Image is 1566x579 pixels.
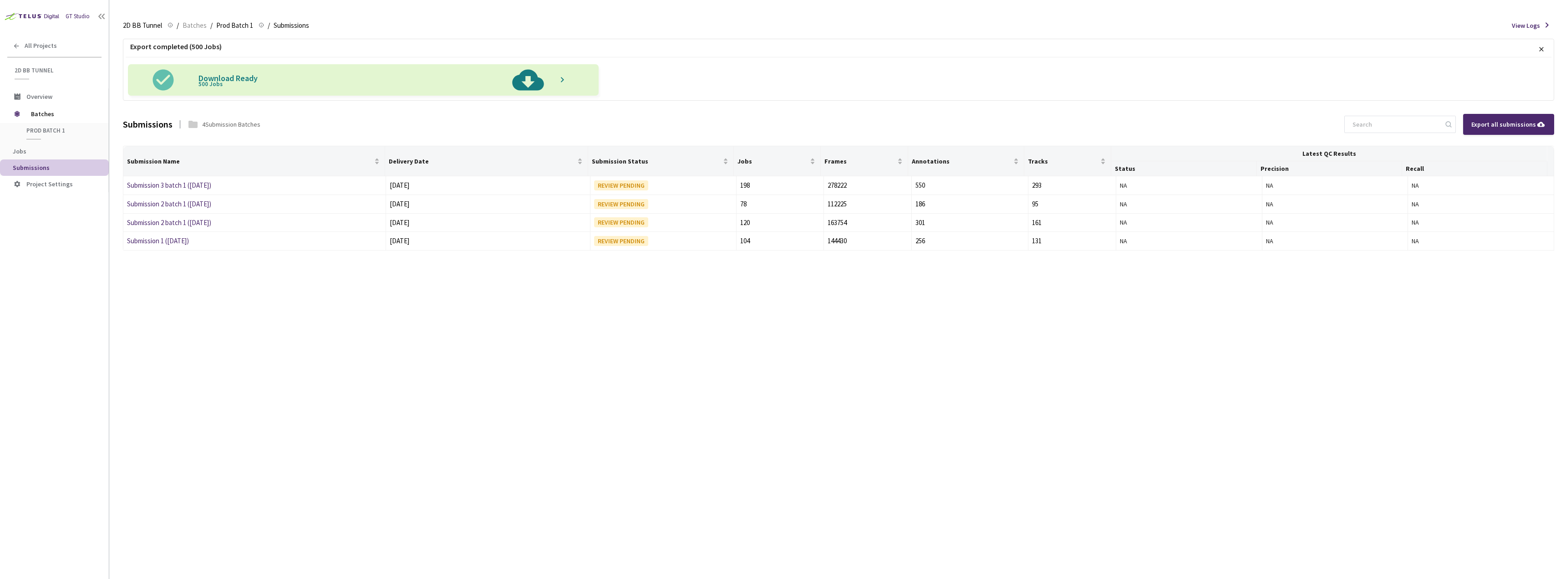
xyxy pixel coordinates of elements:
div: 104 [740,236,820,246]
p: Download Ready [198,72,504,88]
li: / [210,20,213,31]
div: 161 [1032,217,1112,228]
span: Jobs [13,147,26,155]
th: Status [1111,161,1256,176]
span: Delivery Date [389,158,576,165]
div: NA [1120,199,1258,209]
th: Latest QC Results [1111,146,1547,161]
div: REVIEW PENDING [594,236,648,246]
div: 550 [915,180,1025,191]
span: Submissions [274,20,309,31]
div: 293 [1032,180,1112,191]
span: Batches [31,105,93,123]
div: [DATE] [390,236,586,246]
span: 2D BB Tunnel [123,20,162,31]
div: 301 [915,217,1025,228]
div: [DATE] [390,199,586,210]
a: Submission 1 ([DATE]) [127,236,189,245]
div: 131 [1032,236,1112,246]
div: NA [1412,217,1550,227]
th: Annotations [908,146,1024,176]
img: Pgo8IURPQ1RZUEUgc3ZnIFBVQkxJQyAiLS8vVzNDLy9EVEQgU1ZHIDEuMS8vRU4iICJodHRwOi8vd3d3LnczLm9yZy9HcmFwa... [504,64,551,96]
div: NA [1266,199,1404,209]
div: [DATE] [390,180,586,191]
span: Prod Batch 1 [216,20,253,31]
div: 4 Submission Batches [202,120,260,129]
div: NA [1266,236,1404,246]
th: Submission Status [588,146,733,176]
div: REVIEW PENDING [594,199,648,209]
span: Overview [26,92,52,101]
li: / [268,20,270,31]
span: Annotations [912,158,1012,165]
div: NA [1120,217,1258,227]
p: × [1539,41,1544,57]
span: Submission Status [592,158,721,165]
span: 2D BB Tunnel [15,67,96,74]
th: Frames [821,146,908,176]
div: 278222 [828,180,907,191]
img: svg+xml;base64,PHN2ZyB3aWR0aD0iMjQiIGhlaWdodD0iMjQiIHZpZXdCb3g9IjAgMCAyNCAyNCIgZmlsbD0ibm9uZSIgeG... [128,64,198,96]
div: NA [1120,180,1258,190]
div: 186 [915,199,1025,210]
div: REVIEW PENDING [594,180,648,190]
div: 198 [740,180,820,191]
th: Delivery Date [385,146,589,176]
div: NA [1120,236,1258,246]
div: 78 [740,199,820,210]
span: Tracks [1028,158,1099,165]
span: All Projects [25,42,57,50]
div: 256 [915,236,1025,246]
div: Export all submissions [1471,119,1546,129]
input: Search [1347,116,1444,133]
th: Submission Name [123,146,385,176]
div: 95 [1032,199,1112,210]
div: NA [1412,199,1550,209]
span: Prod Batch 1 [26,127,94,134]
div: NA [1412,180,1550,190]
li: / [177,20,179,31]
div: GT Studio [66,12,90,21]
a: Submission 2 batch 1 ([DATE]) [127,200,211,208]
div: [DATE] [390,217,586,228]
th: Jobs [734,146,821,176]
span: Submission Name [127,158,372,165]
span: Jobs [737,158,808,165]
span: View Logs [1512,21,1540,30]
div: REVIEW PENDING [594,217,648,227]
a: Submission 2 batch 1 ([DATE]) [127,218,211,227]
div: 163754 [828,217,907,228]
span: Project Settings [26,180,73,188]
th: Precision [1257,161,1402,176]
span: 500 Jobs [198,80,223,101]
span: Frames [824,158,895,165]
div: NA [1266,180,1404,190]
a: Batches [181,20,208,30]
div: NA [1412,236,1550,246]
div: Submissions [123,118,173,131]
a: Submission 3 batch 1 ([DATE]) [127,181,211,190]
th: Recall [1402,161,1547,176]
div: 112225 [828,199,907,210]
div: 144430 [828,236,907,246]
p: Export completed (500 Jobs) [126,41,222,52]
th: Tracks [1024,146,1112,176]
div: 120 [740,217,820,228]
span: Batches [183,20,207,31]
span: Submissions [13,164,50,172]
div: NA [1266,217,1404,227]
